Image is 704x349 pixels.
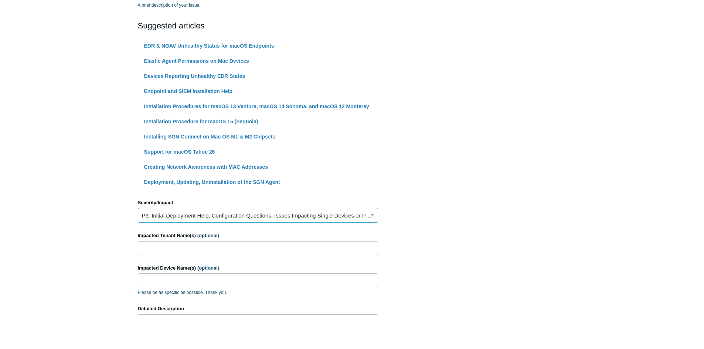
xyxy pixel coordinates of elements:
a: Installing SGN Connect on Mac OS M1 & M2 Chipsets [144,134,276,140]
a: Support for macOS Tahoe 26 [144,149,215,155]
label: Severity/Impact [138,199,378,206]
label: Detailed Description [138,305,378,312]
label: Impacted Device Name(s) [138,264,378,272]
span: (optional) [197,233,219,238]
p: Please be as specific as possible. Thank you. [138,289,378,296]
a: P3: Initial Deployment Help, Configuration Questions, Issues Impacting Single Devices or Past Out... [138,208,378,223]
a: Creating Network Awareness with MAC Addresses [144,164,268,170]
p: A brief description of your issue. [138,2,378,8]
label: Impacted Tenant Name(s) [138,232,378,239]
a: EDR & NGAV Unhealthy Status for macOS Endpoints [144,43,274,49]
span: (optional) [197,265,219,271]
h2: Suggested articles [138,20,378,32]
a: Elastic Agent Permissions on Mac Devices [144,58,249,64]
a: Deployment, Updating, Uninstallation of the SGN Agent [144,179,280,185]
a: Devices Reporting Unhealthy EDR States [144,73,245,79]
a: Endpoint and SIEM Installation Help [144,88,233,94]
a: Installation Procedure for macOS 15 (Sequoia) [144,119,258,124]
a: Installation Procedures for macOS 13 Ventura, macOS 14 Sonoma, and macOS 12 Monterey [144,103,369,109]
